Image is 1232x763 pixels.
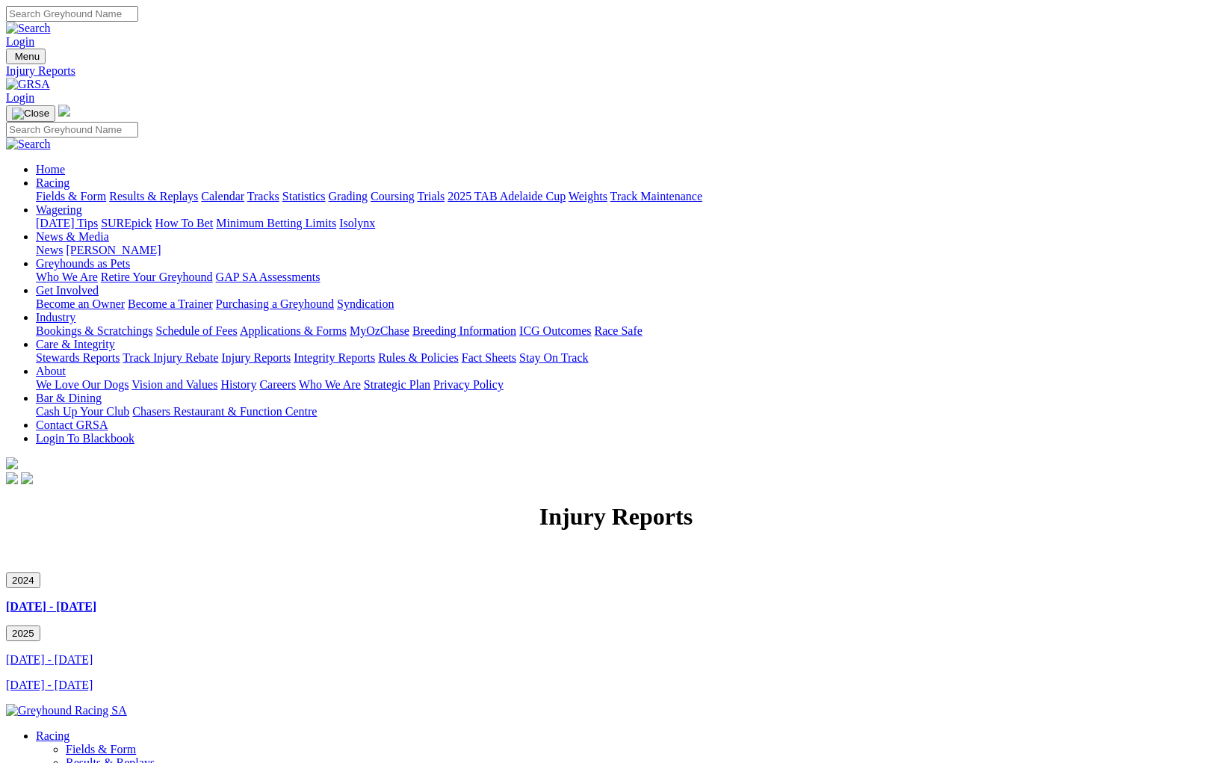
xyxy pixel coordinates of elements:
a: MyOzChase [350,324,409,337]
a: Trials [417,190,445,203]
a: Racing [36,176,69,189]
a: [DATE] - [DATE] [6,679,93,691]
a: Rules & Policies [378,351,459,364]
a: [DATE] - [DATE] [6,600,96,613]
a: Stewards Reports [36,351,120,364]
div: Bar & Dining [36,405,1226,418]
a: Racing [36,729,69,742]
strong: Injury Reports [539,503,693,530]
a: Bar & Dining [36,392,102,404]
a: [PERSON_NAME] [66,244,161,256]
a: Grading [329,190,368,203]
div: Get Involved [36,297,1226,311]
img: Search [6,22,51,35]
a: Results & Replays [109,190,198,203]
a: Statistics [282,190,326,203]
a: Login [6,91,34,104]
a: Isolynx [339,217,375,229]
a: Care & Integrity [36,338,115,350]
a: [DATE] Tips [36,217,98,229]
div: Greyhounds as Pets [36,271,1226,284]
a: GAP SA Assessments [216,271,321,283]
a: Fact Sheets [462,351,516,364]
a: Weights [569,190,607,203]
input: Search [6,122,138,138]
a: Get Involved [36,284,99,297]
a: Integrity Reports [294,351,375,364]
a: Stay On Track [519,351,588,364]
div: Racing [36,190,1226,203]
a: Contact GRSA [36,418,108,431]
a: News [36,244,63,256]
button: 2025 [6,625,40,641]
a: News & Media [36,230,109,243]
a: Careers [259,378,296,391]
a: History [220,378,256,391]
a: Coursing [371,190,415,203]
a: Calendar [201,190,244,203]
a: Injury Reports [6,64,1226,78]
a: Fields & Form [36,190,106,203]
a: Login [6,35,34,48]
a: About [36,365,66,377]
button: 2024 [6,572,40,588]
a: How To Bet [155,217,214,229]
a: Race Safe [594,324,642,337]
a: Fields & Form [66,743,136,756]
a: Strategic Plan [364,378,430,391]
div: Care & Integrity [36,351,1226,365]
a: Tracks [247,190,279,203]
img: twitter.svg [21,472,33,484]
a: Industry [36,311,75,324]
a: SUREpick [101,217,152,229]
a: Track Injury Rebate [123,351,218,364]
a: Who We Are [36,271,98,283]
a: Minimum Betting Limits [216,217,336,229]
input: Search [6,6,138,22]
button: Toggle navigation [6,49,46,64]
a: Home [36,163,65,176]
a: Become an Owner [36,297,125,310]
a: Applications & Forms [240,324,347,337]
img: logo-grsa-white.png [58,105,70,117]
a: Retire Your Greyhound [101,271,213,283]
a: [DATE] - [DATE] [6,653,93,666]
a: Track Maintenance [610,190,702,203]
a: We Love Our Dogs [36,378,129,391]
a: Schedule of Fees [155,324,237,337]
a: Injury Reports [221,351,291,364]
img: facebook.svg [6,472,18,484]
div: About [36,378,1226,392]
span: Menu [15,51,40,62]
img: Search [6,138,51,151]
button: Toggle navigation [6,105,55,122]
div: Industry [36,324,1226,338]
a: Cash Up Your Club [36,405,129,418]
a: Login To Blackbook [36,432,134,445]
img: logo-grsa-white.png [6,457,18,469]
a: 2025 TAB Adelaide Cup [448,190,566,203]
a: Who We Are [299,378,361,391]
a: ICG Outcomes [519,324,591,337]
div: News & Media [36,244,1226,257]
a: Become a Trainer [128,297,213,310]
img: Greyhound Racing SA [6,704,127,717]
img: Close [12,108,49,120]
a: Breeding Information [412,324,516,337]
a: Purchasing a Greyhound [216,297,334,310]
a: Chasers Restaurant & Function Centre [132,405,317,418]
a: Vision and Values [131,378,217,391]
a: Bookings & Scratchings [36,324,152,337]
div: Wagering [36,217,1226,230]
a: Syndication [337,297,394,310]
a: Greyhounds as Pets [36,257,130,270]
a: Wagering [36,203,82,216]
img: GRSA [6,78,50,91]
a: Privacy Policy [433,378,504,391]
